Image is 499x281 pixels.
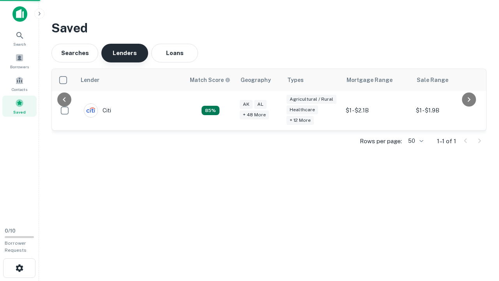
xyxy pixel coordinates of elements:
div: Sale Range [417,75,448,85]
button: Searches [51,44,98,62]
td: $1 - $1.9B [412,91,482,130]
h6: Match Score [190,76,229,84]
div: + 12 more [287,116,314,125]
span: Borrowers [10,64,29,70]
a: Search [2,28,37,49]
img: picture [84,104,97,117]
div: Capitalize uses an advanced AI algorithm to match your search with the best lender. The match sco... [202,106,219,115]
span: 0 / 10 [5,228,16,234]
span: Borrower Requests [5,240,27,253]
th: Sale Range [412,69,482,91]
div: Capitalize uses an advanced AI algorithm to match your search with the best lender. The match sco... [190,76,230,84]
div: Agricultural / Rural [287,95,336,104]
img: capitalize-icon.png [12,6,27,22]
th: Geography [236,69,283,91]
div: + 48 more [240,110,269,119]
th: Capitalize uses an advanced AI algorithm to match your search with the best lender. The match sco... [185,69,236,91]
button: Lenders [101,44,148,62]
td: $1 - $2.1B [342,91,412,130]
div: Lender [81,75,99,85]
p: Rows per page: [360,137,402,146]
span: Contacts [12,86,27,92]
div: AL [254,100,267,109]
p: 1–1 of 1 [437,137,456,146]
iframe: Chat Widget [460,219,499,256]
div: Citi [84,103,111,117]
div: Types [287,75,304,85]
span: Saved [13,109,26,115]
div: AK [240,100,253,109]
th: Lender [76,69,185,91]
div: Geography [241,75,271,85]
button: Loans [151,44,198,62]
a: Borrowers [2,50,37,71]
div: Healthcare [287,105,318,114]
div: Mortgage Range [347,75,393,85]
th: Types [283,69,342,91]
a: Contacts [2,73,37,94]
th: Mortgage Range [342,69,412,91]
a: Saved [2,96,37,117]
span: Search [13,41,26,47]
div: 50 [405,135,425,147]
h3: Saved [51,19,487,37]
